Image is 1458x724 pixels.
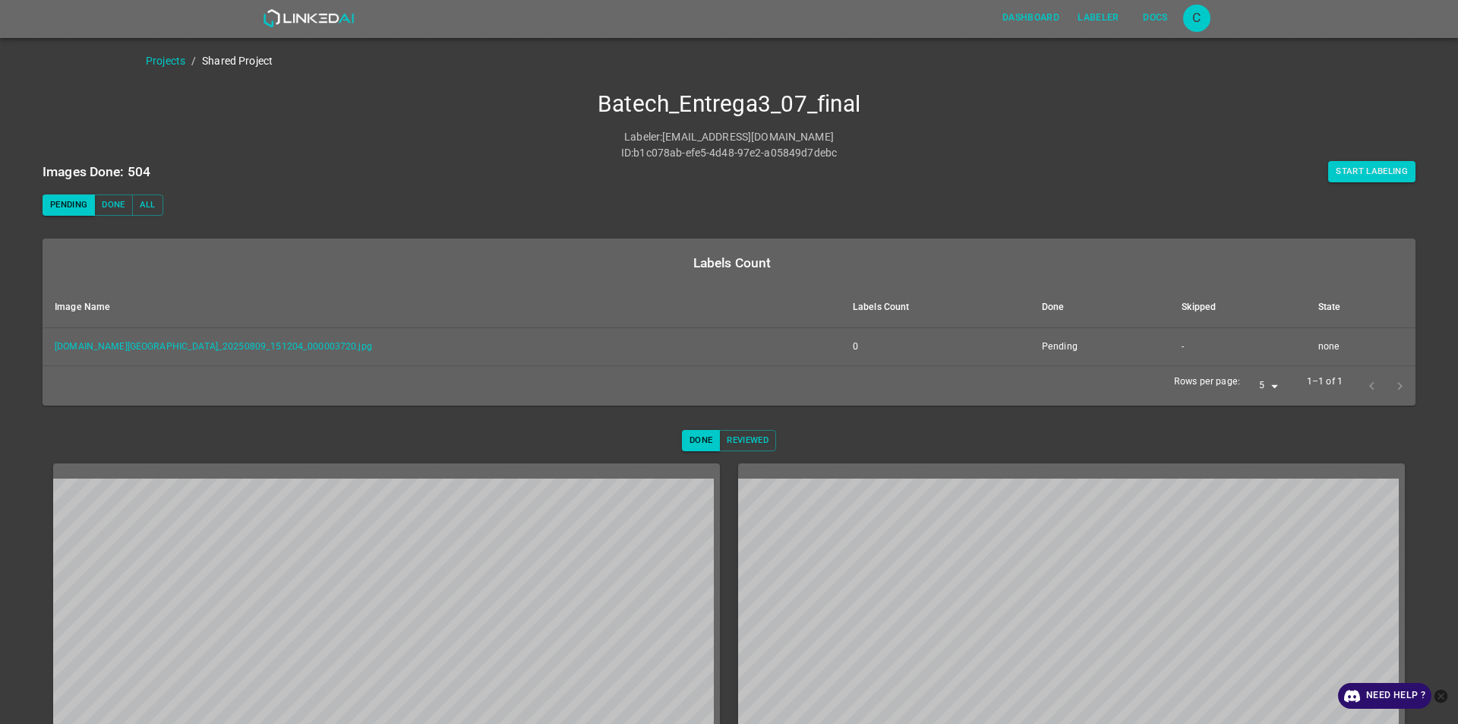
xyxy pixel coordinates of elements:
[43,90,1415,119] h4: Batech_Entrega3_07_final
[1131,5,1180,30] button: Docs
[633,145,837,161] p: b1c078ab-efe5-4d48-97e2-a05849d7debc
[55,341,372,352] a: [DOMAIN_NAME][GEOGRAPHIC_DATA]_20250809_151204_000003720.jpg
[202,53,273,69] p: Shared Project
[55,252,1409,273] div: Labels Count
[841,287,1030,328] th: Labels Count
[1338,683,1431,709] a: Need Help ?
[841,327,1030,366] td: 0
[1030,327,1169,366] td: Pending
[1431,683,1450,709] button: close-help
[1306,327,1415,366] td: none
[1128,2,1183,33] a: Docs
[132,194,163,216] button: All
[263,9,355,27] img: LinkedAI
[1174,375,1240,389] p: Rows per page:
[719,430,776,451] button: Reviewed
[1183,5,1210,32] button: Open settings
[191,53,196,69] li: /
[624,129,662,145] p: Labeler :
[1169,327,1306,366] td: -
[682,430,720,451] button: Done
[1071,5,1125,30] button: Labeler
[1169,287,1306,328] th: Skipped
[94,194,132,216] button: Done
[43,194,95,216] button: Pending
[43,161,150,182] h6: Images Done: 504
[1306,287,1415,328] th: State
[1328,161,1415,182] button: Start Labeling
[1030,287,1169,328] th: Done
[146,55,185,67] a: Projects
[996,5,1065,30] button: Dashboard
[993,2,1068,33] a: Dashboard
[662,129,834,145] p: [EMAIL_ADDRESS][DOMAIN_NAME]
[1068,2,1128,33] a: Labeler
[621,145,633,161] p: ID :
[146,53,1458,69] nav: breadcrumb
[1183,5,1210,32] div: C
[43,287,841,328] th: Image Name
[1246,376,1283,397] div: 5
[1307,375,1343,389] p: 1–1 of 1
